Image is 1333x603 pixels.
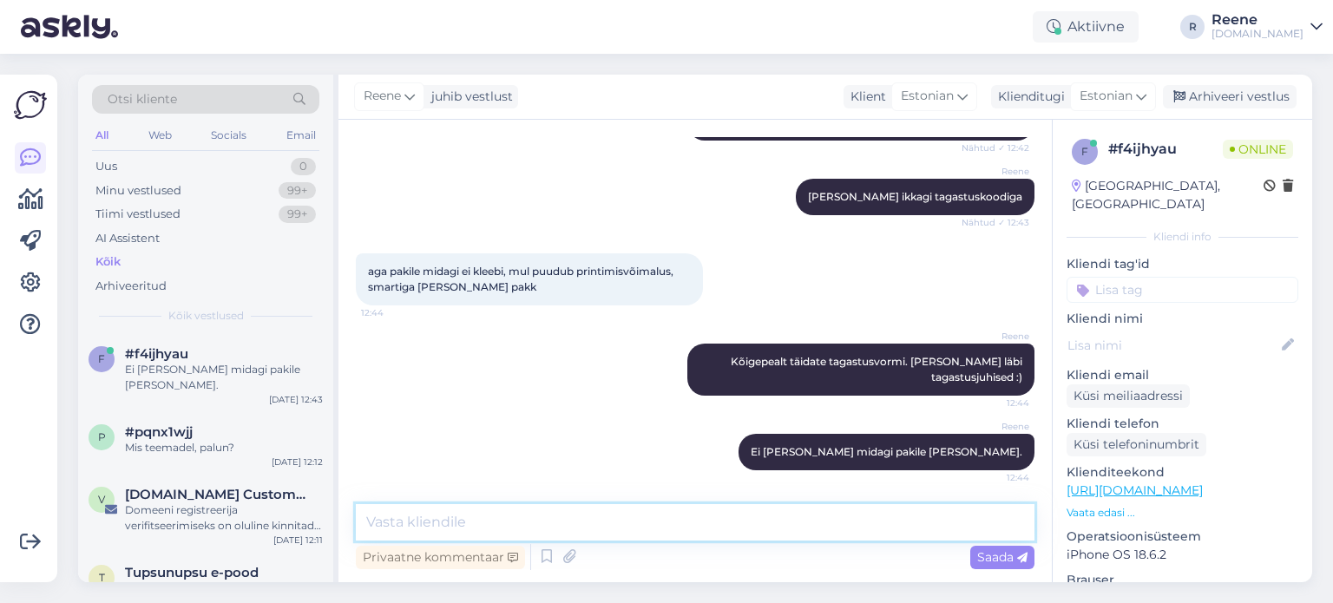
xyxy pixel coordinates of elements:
[279,206,316,223] div: 99+
[1067,255,1298,273] p: Kliendi tag'id
[964,397,1029,410] span: 12:44
[92,124,112,147] div: All
[731,355,1025,383] span: Kõigepealt täidate tagastusvormi. [PERSON_NAME] läbi tagastusjuhised :)
[1067,366,1298,384] p: Kliendi email
[125,502,323,534] div: Domeeni registreerija verifitseerimiseks on oluline kinnitada e-posti aadress 15 päeva jooksul
[125,362,323,393] div: Ei [PERSON_NAME] midagi pakile [PERSON_NAME].
[964,420,1029,433] span: Reene
[95,230,160,247] div: AI Assistent
[95,158,117,175] div: Uus
[1067,336,1278,355] input: Lisa nimi
[95,206,181,223] div: Tiimi vestlused
[1067,415,1298,433] p: Kliendi telefon
[95,182,181,200] div: Minu vestlused
[1180,15,1205,39] div: R
[1033,11,1139,43] div: Aktiivne
[1067,528,1298,546] p: Operatsioonisüsteem
[964,330,1029,343] span: Reene
[356,546,525,569] div: Privaatne kommentaar
[964,471,1029,484] span: 12:44
[145,124,175,147] div: Web
[962,216,1029,229] span: Nähtud ✓ 12:43
[844,88,886,106] div: Klient
[368,265,676,293] span: aga pakile midagi ei kleebi, mul puudub printimisvõimalus, smartiga [PERSON_NAME] pakk
[808,190,1022,203] span: [PERSON_NAME] ikkagi tagastuskoodiga
[291,158,316,175] div: 0
[14,88,47,121] img: Askly Logo
[977,549,1028,565] span: Saada
[364,87,401,106] span: Reene
[1080,87,1133,106] span: Estonian
[125,440,323,456] div: Mis teemadel, palun?
[1067,433,1206,456] div: Küsi telefoninumbrit
[98,430,106,443] span: p
[125,487,305,502] span: Veebimajutus.ee Customer Service
[1067,277,1298,303] input: Lisa tag
[283,124,319,147] div: Email
[361,306,426,319] span: 12:44
[991,88,1065,106] div: Klienditugi
[207,124,250,147] div: Socials
[1067,310,1298,328] p: Kliendi nimi
[1081,145,1088,158] span: f
[269,393,323,406] div: [DATE] 12:43
[1223,140,1293,159] span: Online
[108,90,177,108] span: Otsi kliente
[424,88,513,106] div: juhib vestlust
[279,182,316,200] div: 99+
[272,456,323,469] div: [DATE] 12:12
[1067,384,1190,408] div: Küsi meiliaadressi
[962,141,1029,154] span: Nähtud ✓ 12:42
[1067,482,1203,498] a: [URL][DOMAIN_NAME]
[1212,13,1303,27] div: Reene
[125,346,188,362] span: #f4ijhyau
[99,571,105,584] span: T
[1067,571,1298,589] p: Brauser
[964,165,1029,178] span: Reene
[1067,463,1298,482] p: Klienditeekond
[1067,229,1298,245] div: Kliendi info
[1108,139,1223,160] div: # f4ijhyau
[1163,85,1297,108] div: Arhiveeri vestlus
[98,493,105,506] span: V
[95,253,121,271] div: Kõik
[125,424,193,440] span: #pqnx1wjj
[168,308,244,324] span: Kõik vestlused
[1072,177,1264,213] div: [GEOGRAPHIC_DATA], [GEOGRAPHIC_DATA]
[273,534,323,547] div: [DATE] 12:11
[751,445,1022,458] span: Ei [PERSON_NAME] midagi pakile [PERSON_NAME].
[98,352,105,365] span: f
[901,87,954,106] span: Estonian
[1067,505,1298,521] p: Vaata edasi ...
[1212,27,1303,41] div: [DOMAIN_NAME]
[1212,13,1323,41] a: Reene[DOMAIN_NAME]
[95,278,167,295] div: Arhiveeritud
[125,580,323,596] div: Tagastusvorm "33515"
[125,565,259,580] span: Tupsunupsu e-pood
[1067,546,1298,564] p: iPhone OS 18.6.2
